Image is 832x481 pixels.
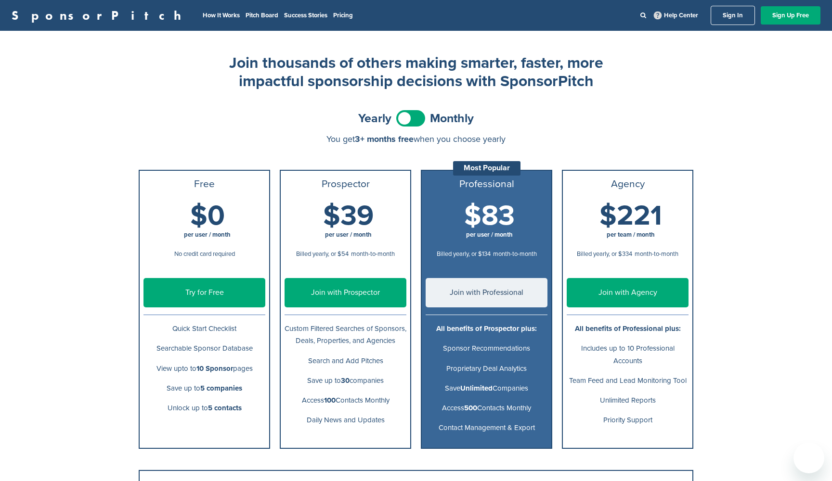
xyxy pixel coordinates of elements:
p: Priority Support [567,414,689,426]
p: Daily News and Updates [285,414,406,426]
b: All benefits of Prospector plus: [436,324,537,333]
p: Sponsor Recommendations [426,342,547,354]
p: Searchable Sponsor Database [143,342,265,354]
span: per user / month [184,231,231,239]
b: 30 [341,376,350,385]
span: Monthly [430,113,474,125]
p: Access Contacts Monthly [285,394,406,406]
p: Access Contacts Monthly [426,402,547,414]
p: Contact Management & Export [426,422,547,434]
div: You get when you choose yearly [139,134,693,144]
iframe: Button to launch messaging window [793,443,824,473]
h3: Professional [426,178,547,190]
a: How It Works [203,12,240,19]
h3: Prospector [285,178,406,190]
div: Most Popular [453,161,520,176]
h2: Join thousands of others making smarter, faster, more impactful sponsorship decisions with Sponso... [223,54,609,91]
a: Join with Prospector [285,278,406,307]
span: No credit card required [174,250,235,258]
b: 100 [324,396,336,405]
p: Search and Add Pitches [285,355,406,367]
span: $221 [599,199,662,233]
span: Yearly [358,113,391,125]
a: Join with Professional [426,278,547,307]
span: Billed yearly, or $54 [296,250,349,258]
b: 500 [464,404,477,412]
a: Pricing [333,12,353,19]
span: month-to-month [351,250,395,258]
a: Sign In [711,6,755,25]
h3: Agency [567,178,689,190]
span: Billed yearly, or $134 [437,250,491,258]
p: Includes up to 10 Professional Accounts [567,342,689,367]
h3: Free [143,178,265,190]
span: per user / month [325,231,372,239]
a: Help Center [652,10,700,21]
p: Save Companies [426,382,547,394]
p: Team Feed and Lead Monitoring Tool [567,375,689,387]
p: Quick Start Checklist [143,323,265,335]
span: per user / month [466,231,513,239]
b: Unlimited [460,384,493,392]
span: month-to-month [493,250,537,258]
p: Save up to companies [285,375,406,387]
p: Unlimited Reports [567,394,689,406]
a: Try for Free [143,278,265,307]
span: per team / month [607,231,655,239]
a: Sign Up Free [761,6,820,25]
span: Billed yearly, or $334 [577,250,632,258]
p: Unlock up to [143,402,265,414]
span: $0 [190,199,225,233]
span: $39 [323,199,374,233]
b: 5 contacts [208,404,242,412]
span: month-to-month [635,250,678,258]
p: View upto to pages [143,363,265,375]
span: 3+ months free [355,134,414,144]
a: Join with Agency [567,278,689,307]
p: Proprietary Deal Analytics [426,363,547,375]
a: Pitch Board [246,12,278,19]
p: Custom Filtered Searches of Sponsors, Deals, Properties, and Agencies [285,323,406,347]
p: Save up to [143,382,265,394]
b: 10 Sponsor [196,364,233,373]
b: All benefits of Professional plus: [575,324,681,333]
span: $83 [464,199,515,233]
a: Success Stories [284,12,327,19]
b: 5 companies [200,384,242,392]
a: SponsorPitch [12,9,187,22]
